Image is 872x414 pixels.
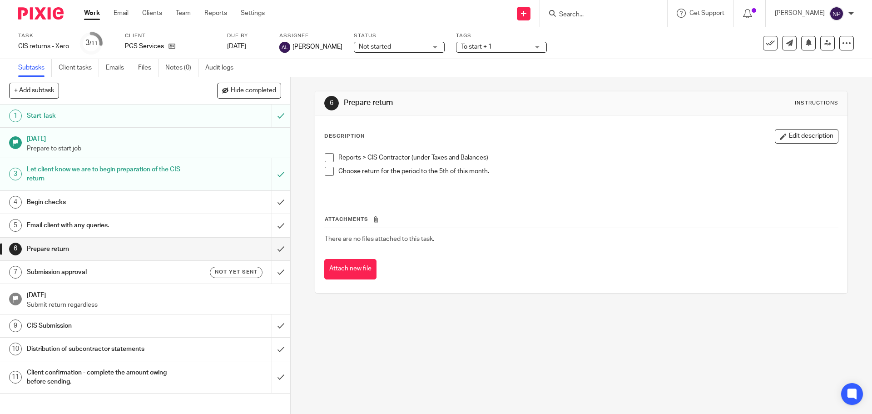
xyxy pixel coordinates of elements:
[829,6,844,21] img: svg%3E
[558,11,640,19] input: Search
[231,87,276,95] span: Hide completed
[689,10,724,16] span: Get Support
[324,133,365,140] p: Description
[9,168,22,180] div: 3
[9,319,22,332] div: 9
[359,44,391,50] span: Not started
[9,343,22,355] div: 10
[59,59,99,77] a: Client tasks
[27,319,184,333] h1: CIS Submission
[217,83,281,98] button: Hide completed
[9,83,59,98] button: + Add subtask
[456,32,547,40] label: Tags
[85,38,98,48] div: 3
[325,217,368,222] span: Attachments
[215,268,258,276] span: Not yet sent
[279,32,342,40] label: Assignee
[344,98,601,108] h1: Prepare return
[27,342,184,356] h1: Distribution of subcontractor statements
[27,163,184,186] h1: Let client know we are to begin preparation of the CIS return
[125,32,216,40] label: Client
[18,42,69,51] div: CIS returns - Xero
[27,300,281,309] p: Submit return regardless
[324,96,339,110] div: 6
[354,32,445,40] label: Status
[279,42,290,53] img: svg%3E
[142,9,162,18] a: Clients
[18,7,64,20] img: Pixie
[125,42,164,51] p: PGS Services
[138,59,159,77] a: Files
[461,44,492,50] span: To start + 1
[9,243,22,255] div: 6
[27,265,184,279] h1: Submission approval
[18,59,52,77] a: Subtasks
[9,266,22,279] div: 7
[27,109,184,123] h1: Start Task
[27,289,281,300] h1: [DATE]
[241,9,265,18] a: Settings
[165,59,198,77] a: Notes (0)
[106,59,131,77] a: Emails
[227,43,246,50] span: [DATE]
[204,9,227,18] a: Reports
[114,9,129,18] a: Email
[18,32,69,40] label: Task
[795,100,838,107] div: Instructions
[227,32,268,40] label: Due by
[9,219,22,232] div: 5
[27,219,184,232] h1: Email client with any queries.
[338,153,837,162] p: Reports > CIS Contractor (under Taxes and Balances)
[176,9,191,18] a: Team
[27,195,184,209] h1: Begin checks
[292,42,342,51] span: [PERSON_NAME]
[27,132,281,144] h1: [DATE]
[775,9,825,18] p: [PERSON_NAME]
[84,9,100,18] a: Work
[324,259,377,279] button: Attach new file
[9,110,22,122] div: 1
[325,236,434,242] span: There are no files attached to this task.
[775,129,838,144] button: Edit description
[27,366,184,389] h1: Client confirmation - complete the amount owing before sending.
[338,167,837,176] p: Choose return for the period to the 5th of this month.
[205,59,240,77] a: Audit logs
[27,242,184,256] h1: Prepare return
[27,144,281,153] p: Prepare to start job
[89,41,98,46] small: /11
[9,371,22,384] div: 11
[9,196,22,209] div: 4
